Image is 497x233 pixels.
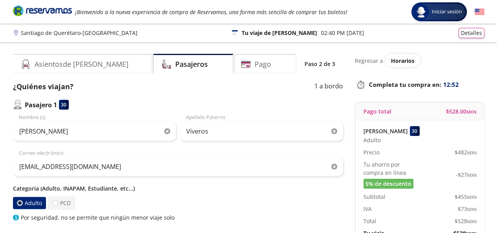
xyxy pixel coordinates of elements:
[455,217,477,225] span: $ 528
[410,126,420,136] div: 30
[429,8,465,16] span: Iniciar sesión
[446,107,477,116] span: $ 528.00
[180,121,343,141] input: Apellido Paterno
[21,213,174,222] p: Por seguridad, no se permite que ningún menor viaje solo
[467,194,477,200] small: MXN
[467,150,477,156] small: MXN
[75,8,347,16] em: ¡Bienvenido a la nueva experiencia de compra de Reservamos, una forma más sencilla de comprar tus...
[321,29,364,37] p: 02:40 PM [DATE]
[363,136,381,144] span: Adulto
[363,205,372,213] p: IVA
[455,148,477,156] span: $ 482
[363,127,408,135] p: [PERSON_NAME]
[467,172,477,178] small: MXN
[363,193,385,201] p: Subtotal
[304,60,335,68] p: Paso 2 de 3
[355,57,383,65] p: Regresar a
[458,205,477,213] span: $ 73
[13,121,176,141] input: Nombre (s)
[59,100,69,110] div: 30
[13,184,343,193] p: Categoría (Adulto, INAPAM, Estudiante, etc...)
[391,57,414,64] span: Horarios
[13,81,73,92] p: ¿Quiénes viajan?
[467,206,477,212] small: MXN
[456,171,477,179] span: -$ 27
[363,107,391,116] p: Pago total
[314,81,343,92] p: 1 a bordo
[365,180,411,188] span: 5% de descuento
[25,100,57,110] p: Pasajero 1
[355,79,484,90] p: Completa tu compra en :
[255,59,271,70] h4: Pago
[175,59,208,70] h4: Pasajeros
[363,148,380,156] p: Precio
[242,29,317,37] p: Tu viaje de [PERSON_NAME]
[467,218,477,224] small: MXN
[21,29,138,37] p: Santiago de Querétaro - [GEOGRAPHIC_DATA]
[13,5,72,19] a: Brand Logo
[466,109,477,115] small: MXN
[35,59,128,70] h4: Asientos de [PERSON_NAME]
[475,7,484,17] button: English
[455,193,477,201] span: $ 455
[458,28,484,38] button: Detalles
[13,5,72,17] i: Brand Logo
[13,157,343,176] input: Correo electrónico
[355,54,484,67] div: Regresar a ver horarios
[363,160,420,177] p: Tu ahorro por compra en línea
[13,197,46,209] label: Adulto
[363,217,376,225] p: Total
[443,80,459,89] span: 12:52
[48,196,75,209] label: PCD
